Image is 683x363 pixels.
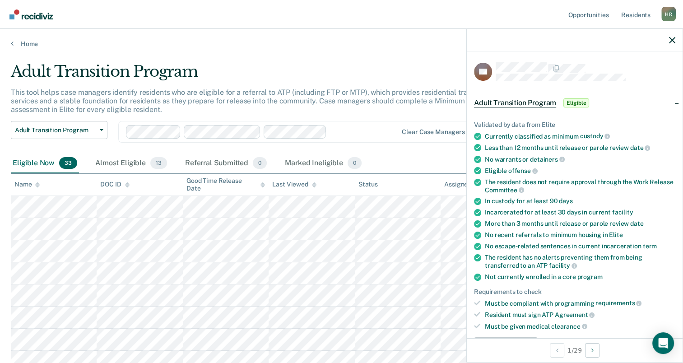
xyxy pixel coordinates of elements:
[186,177,265,192] div: Good Time Release Date
[508,167,538,174] span: offense
[485,322,675,330] div: Must be given medical
[661,7,676,21] div: H R
[402,128,465,136] div: Clear case managers
[485,299,675,307] div: Must be compliant with programming
[485,311,675,319] div: Resident must sign ATP
[474,288,675,296] div: Requirements to check
[474,121,675,129] div: Validated by data from Elite
[283,154,363,173] div: Marked Ineligible
[348,157,362,169] span: 0
[485,144,675,152] div: Less than 12 months until release or parole review
[59,157,77,169] span: 33
[550,343,564,358] button: Previous Opportunity
[11,40,672,48] a: Home
[485,231,675,239] div: No recent referrals to minimum housing in
[595,299,641,307] span: requirements
[9,9,53,19] img: Recidiviz
[253,157,267,169] span: 0
[485,155,675,163] div: No warrants or
[272,181,316,188] div: Last Viewed
[577,273,602,280] span: program
[11,154,79,173] div: Eligible Now
[485,273,675,281] div: Not currently enrolled in a core
[652,332,674,354] div: Open Intercom Messenger
[485,220,675,228] div: More than 3 months until release or parole review
[630,144,650,151] span: date
[93,154,169,173] div: Almost Eligible
[563,98,589,107] span: Eligible
[485,197,675,205] div: In custody for at least 90
[467,88,683,117] div: Adult Transition ProgramEligible
[485,209,675,216] div: Incarcerated for at least 30 days in current
[661,7,676,21] button: Profile dropdown button
[530,156,565,163] span: detainers
[609,231,623,238] span: Elite
[11,62,523,88] div: Adult Transition Program
[11,88,522,114] p: This tool helps case managers identify residents who are eligible for a referral to ATP (includin...
[100,181,129,188] div: DOC ID
[643,242,657,250] span: term
[551,323,587,330] span: clearance
[630,220,643,227] span: date
[14,181,40,188] div: Name
[183,154,269,173] div: Referral Submitted
[150,157,167,169] span: 13
[549,262,577,269] span: facility
[358,181,378,188] div: Status
[555,311,595,318] span: Agreement
[612,209,633,216] span: facility
[559,197,572,205] span: days
[485,132,675,140] div: Currently classified as minimum
[485,242,675,250] div: No escape-related sentences in current incarceration
[485,186,524,194] span: Committee
[15,126,96,134] span: Adult Transition Program
[585,343,599,358] button: Next Opportunity
[485,178,675,194] div: The resident does not require approval through the Work Release
[444,181,487,188] div: Assigned to
[474,337,538,355] button: Update status
[485,254,675,269] div: The resident has no alerts preventing them from being transferred to an ATP
[467,338,683,362] div: 1 / 29
[474,98,556,107] span: Adult Transition Program
[580,132,610,140] span: custody
[485,167,675,175] div: Eligible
